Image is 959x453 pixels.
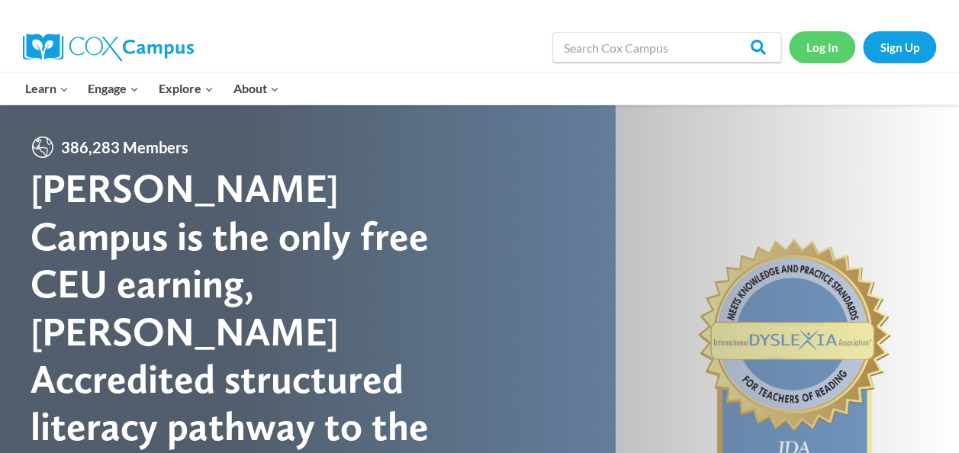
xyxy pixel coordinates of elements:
span: 386,283 Members [55,135,195,159]
nav: Primary Navigation [15,72,288,104]
button: Child menu of About [224,72,289,104]
nav: Secondary Navigation [789,31,936,63]
button: Child menu of Engage [79,72,150,104]
button: Child menu of Learn [15,72,79,104]
button: Child menu of Explore [149,72,224,104]
a: Sign Up [863,31,936,63]
img: Cox Campus [23,34,194,61]
a: Log In [789,31,855,63]
input: Search Cox Campus [552,32,781,63]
